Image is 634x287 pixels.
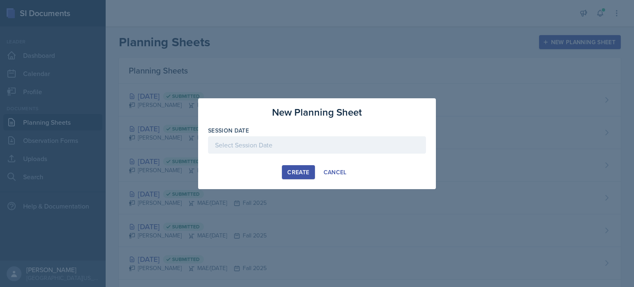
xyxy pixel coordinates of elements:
[282,165,315,179] button: Create
[208,126,249,135] label: Session Date
[287,169,309,176] div: Create
[324,169,347,176] div: Cancel
[318,165,352,179] button: Cancel
[272,105,362,120] h3: New Planning Sheet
